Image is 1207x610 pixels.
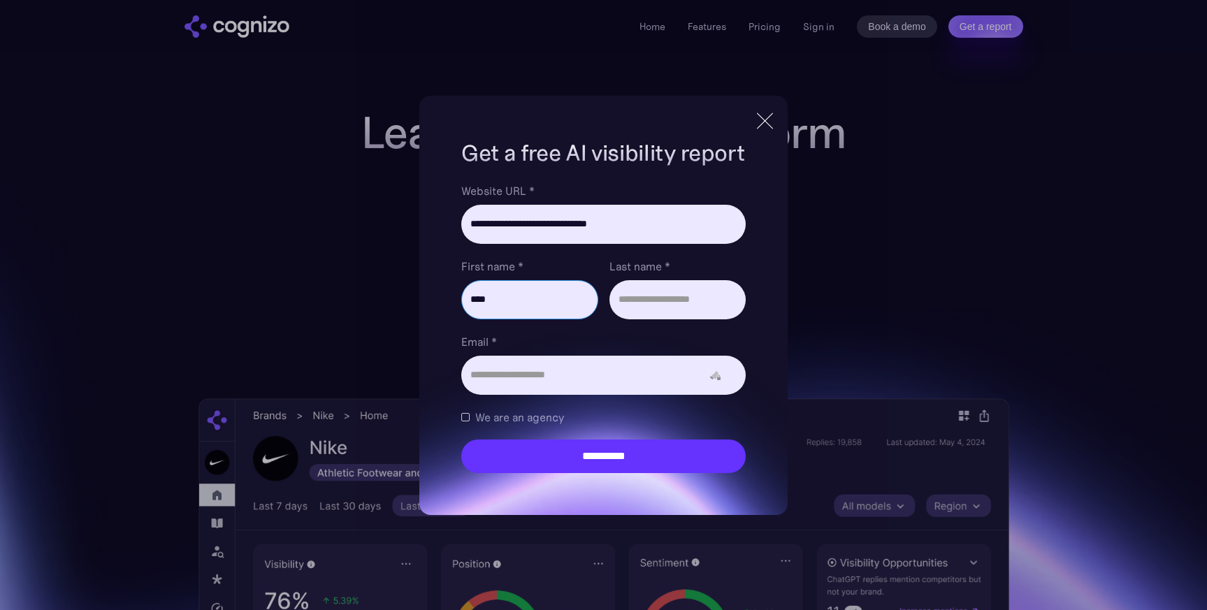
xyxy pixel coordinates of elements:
[461,182,745,199] label: Website URL *
[461,182,745,473] form: Brand Report Form
[461,138,745,168] h1: Get a free AI visibility report
[475,409,564,426] span: We are an agency
[461,333,745,350] label: Email *
[461,258,598,275] label: First name *
[609,258,746,275] label: Last name *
